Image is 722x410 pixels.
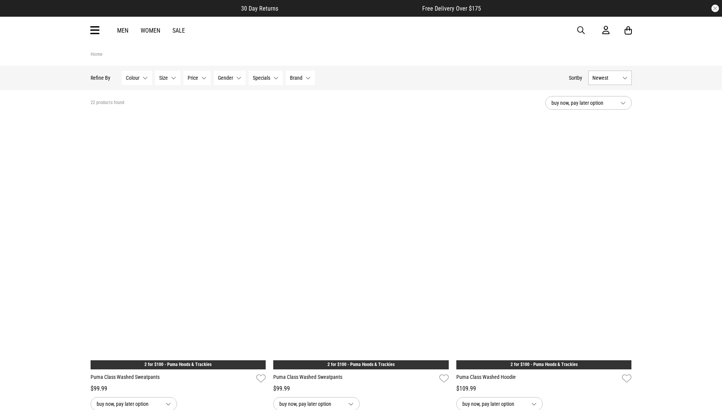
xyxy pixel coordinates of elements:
span: Specials [253,75,270,81]
a: Sale [172,27,185,34]
img: Puma Class Washed Sweatpants in Green [91,123,266,369]
button: Newest [588,71,632,85]
div: $99.99 [91,384,266,393]
span: Free Delivery Over $175 [422,5,481,12]
span: 22 products found [91,100,124,106]
a: 2 for $100 - Puma Hoods & Trackies [511,362,578,367]
span: 30 Day Returns [241,5,278,12]
span: Colour [126,75,139,81]
span: Size [159,75,168,81]
button: Sortby [569,73,582,82]
span: Price [188,75,198,81]
span: Newest [592,75,619,81]
span: buy now, pay later option [462,399,525,408]
a: 2 for $100 - Puma Hoods & Trackies [327,362,395,367]
button: Size [155,71,180,85]
img: Puma Class Washed Sweatpants in Black [273,123,449,369]
span: buy now, pay later option [97,399,160,408]
p: Refine By [91,75,110,81]
a: Men [117,27,128,34]
span: buy now, pay later option [279,399,342,408]
div: $99.99 [273,384,449,393]
button: Brand [286,71,315,85]
button: Colour [122,71,152,85]
a: Home [91,51,102,57]
span: Brand [290,75,302,81]
a: Puma Class Washed Sweatpants [273,373,436,384]
a: 2 for $100 - Puma Hoods & Trackies [144,362,211,367]
span: Gender [218,75,233,81]
img: Puma Class Washed Hoodie in Green [456,123,632,369]
span: buy now, pay later option [551,98,614,107]
a: Puma Class Washed Hoodie [456,373,619,384]
button: Price [183,71,211,85]
img: Redrat logo [337,25,387,36]
button: Specials [249,71,283,85]
iframe: Customer reviews powered by Trustpilot [293,5,407,12]
span: by [577,75,582,81]
div: $109.99 [456,384,632,393]
a: Women [141,27,160,34]
button: buy now, pay later option [545,96,632,110]
button: Gender [214,71,246,85]
a: Puma Class Washed Sweatpants [91,373,254,384]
